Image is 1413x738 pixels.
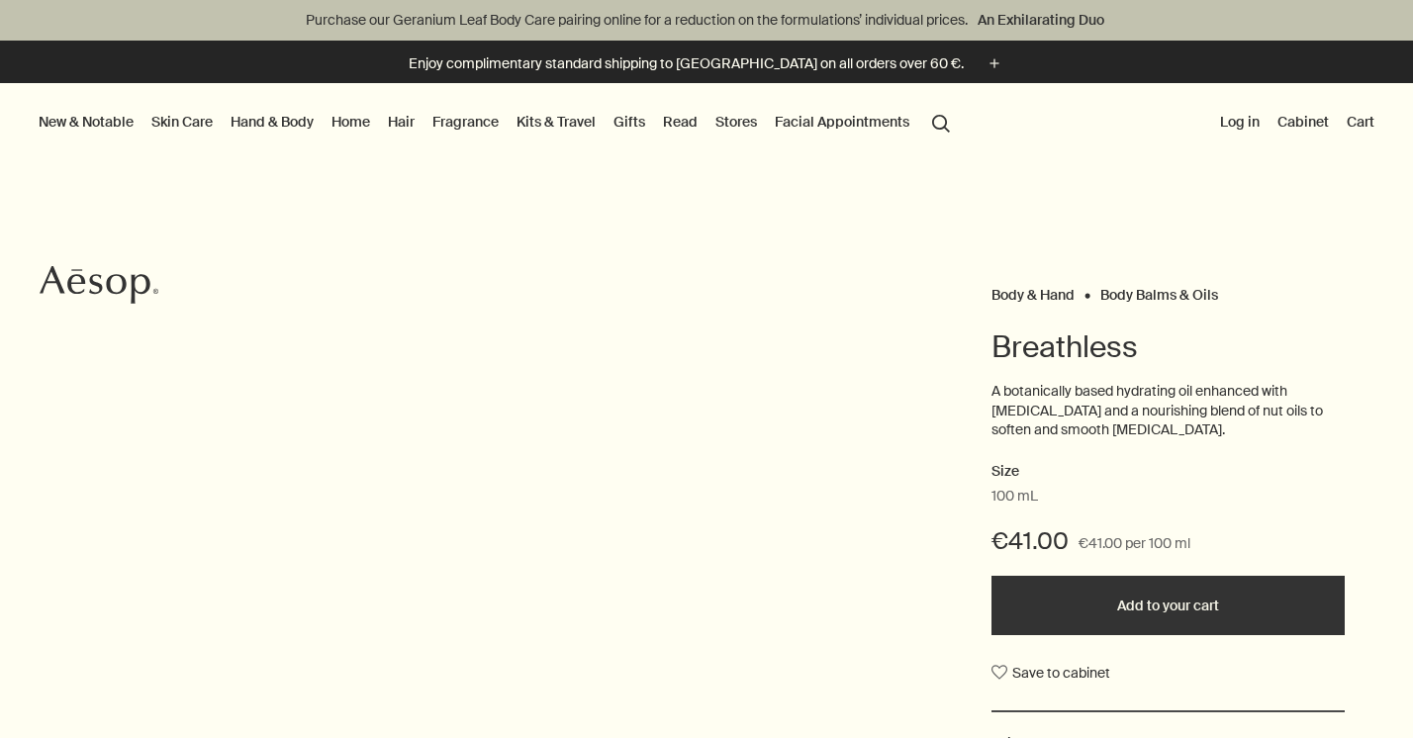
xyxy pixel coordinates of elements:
nav: primary [35,83,959,162]
a: An Exhilarating Duo [974,9,1108,31]
a: Cabinet [1273,109,1333,135]
a: Hand & Body [227,109,318,135]
a: Home [328,109,374,135]
a: Read [659,109,702,135]
button: Add to your cart - €41.00 [991,576,1345,635]
svg: Aesop [40,265,158,305]
a: Gifts [610,109,649,135]
button: Stores [711,109,761,135]
button: Open search [923,103,959,140]
button: Enjoy complimentary standard shipping to [GEOGRAPHIC_DATA] on all orders over 60 €. [409,52,1005,75]
a: Hair [384,109,419,135]
p: Enjoy complimentary standard shipping to [GEOGRAPHIC_DATA] on all orders over 60 €. [409,53,964,74]
button: previous slide [639,599,683,642]
a: Body & Hand [991,286,1075,295]
a: Aesop [35,260,163,315]
span: €41.00 per 100 ml [1079,532,1190,556]
h2: Size [991,460,1345,484]
button: next slide [730,599,774,642]
button: New & Notable [35,109,138,135]
nav: supplementary [1216,83,1378,162]
p: Purchase our Geranium Leaf Body Care pairing online for a reduction on the formulations’ individu... [20,10,1393,31]
button: Cart [1343,109,1378,135]
span: €41.00 [991,525,1069,557]
a: Facial Appointments [771,109,913,135]
a: Fragrance [428,109,503,135]
button: Log in [1216,109,1264,135]
div: Breathless [471,597,942,642]
button: Save to cabinet [991,655,1110,691]
h1: Breathless [991,327,1345,367]
p: A botanically based hydrating oil enhanced with [MEDICAL_DATA] and a nourishing blend of nut oils... [991,382,1345,440]
a: Skin Care [147,109,217,135]
a: Kits & Travel [513,109,600,135]
a: Body Balms & Oils [1100,286,1218,295]
span: 100 mL [991,487,1038,507]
